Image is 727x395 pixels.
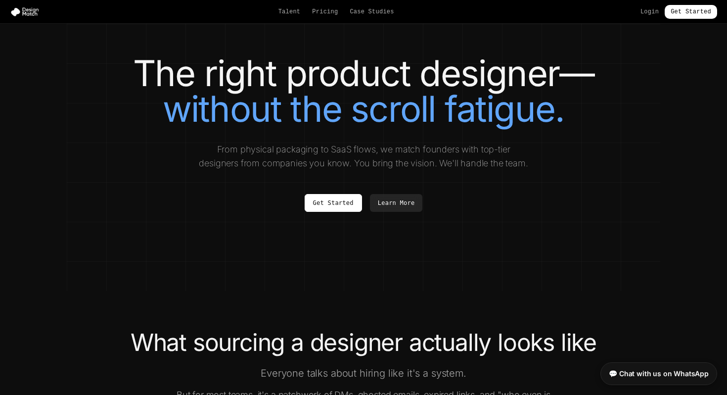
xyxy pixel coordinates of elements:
[305,194,362,212] a: Get Started
[174,366,553,380] p: Everyone talks about hiring like it's a system.
[350,8,394,16] a: Case Studies
[10,7,44,17] img: Design Match
[370,194,423,212] a: Learn More
[600,362,717,385] a: 💬 Chat with us on WhatsApp
[197,143,530,170] p: From physical packaging to SaaS flows, we match founders with top-tier designers from companies y...
[312,8,338,16] a: Pricing
[87,55,640,127] h1: The right product designer—
[278,8,301,16] a: Talent
[665,5,717,19] a: Get Started
[163,87,564,130] span: without the scroll fatigue.
[640,8,659,16] a: Login
[87,331,640,354] h2: What sourcing a designer actually looks like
